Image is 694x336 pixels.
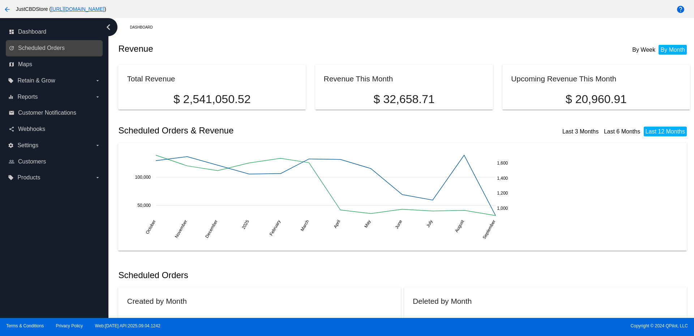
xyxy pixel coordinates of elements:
i: map [9,61,14,67]
h2: Upcoming Revenue This Month [511,75,616,83]
a: Last 6 Months [604,128,641,135]
text: September [482,219,497,240]
i: settings [8,143,14,148]
text: 1,200 [497,191,508,196]
a: Dashboard [130,22,159,33]
a: Terms & Conditions [6,323,44,328]
text: 2025 [241,219,250,230]
text: October [145,219,157,235]
h2: Created by Month [127,297,187,305]
h2: Revenue [118,44,404,54]
a: update Scheduled Orders [9,42,100,54]
h2: Scheduled Orders [118,270,404,280]
h2: Total Revenue [127,75,175,83]
span: Settings [17,142,38,149]
text: May [363,219,372,229]
i: dashboard [9,29,14,35]
i: people_outline [9,159,14,165]
mat-icon: arrow_back [3,5,12,14]
span: Webhooks [18,126,45,132]
i: email [9,110,14,116]
i: arrow_drop_down [95,94,100,100]
a: email Customer Notifications [9,107,100,119]
span: Scheduled Orders [18,45,65,51]
span: JustCBDStore ( ) [16,6,106,12]
a: Last 3 Months [562,128,599,135]
text: 1,400 [497,175,508,180]
text: 50,000 [138,203,151,208]
span: Products [17,174,40,181]
a: dashboard Dashboard [9,26,100,38]
mat-icon: help [676,5,685,14]
h2: Revenue This Month [324,75,393,83]
i: share [9,126,14,132]
span: Maps [18,61,32,68]
text: July [425,219,434,228]
p: $ 2,541,050.52 [127,93,297,106]
span: Copyright © 2024 QPilot, LLC [353,323,688,328]
text: November [174,219,188,239]
a: people_outline Customers [9,156,100,167]
h2: Deleted by Month [413,297,472,305]
text: 1,600 [497,161,508,166]
a: Web:[DATE] API:2025.09.04.1242 [95,323,160,328]
text: June [394,219,403,230]
h2: Scheduled Orders & Revenue [118,126,404,136]
text: 1,000 [497,205,508,210]
a: map Maps [9,59,100,70]
text: April [333,219,342,229]
span: Customers [18,158,46,165]
a: [URL][DOMAIN_NAME] [51,6,104,12]
text: August [454,219,465,233]
text: 100,000 [135,174,151,179]
span: Dashboard [18,29,46,35]
i: arrow_drop_down [95,143,100,148]
i: chevron_left [103,21,114,33]
li: By Month [659,45,687,55]
span: Reports [17,94,38,100]
i: local_offer [8,78,14,84]
i: update [9,45,14,51]
i: arrow_drop_down [95,175,100,180]
li: By Week [630,45,657,55]
span: Customer Notifications [18,110,76,116]
span: Retain & Grow [17,77,55,84]
a: Last 12 Months [646,128,685,135]
p: $ 32,658.71 [324,93,485,106]
text: December [204,219,219,239]
i: arrow_drop_down [95,78,100,84]
i: local_offer [8,175,14,180]
a: Privacy Policy [56,323,83,328]
i: equalizer [8,94,14,100]
text: March [300,219,310,232]
a: share Webhooks [9,123,100,135]
p: $ 20,960.91 [511,93,681,106]
text: February [269,219,282,237]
